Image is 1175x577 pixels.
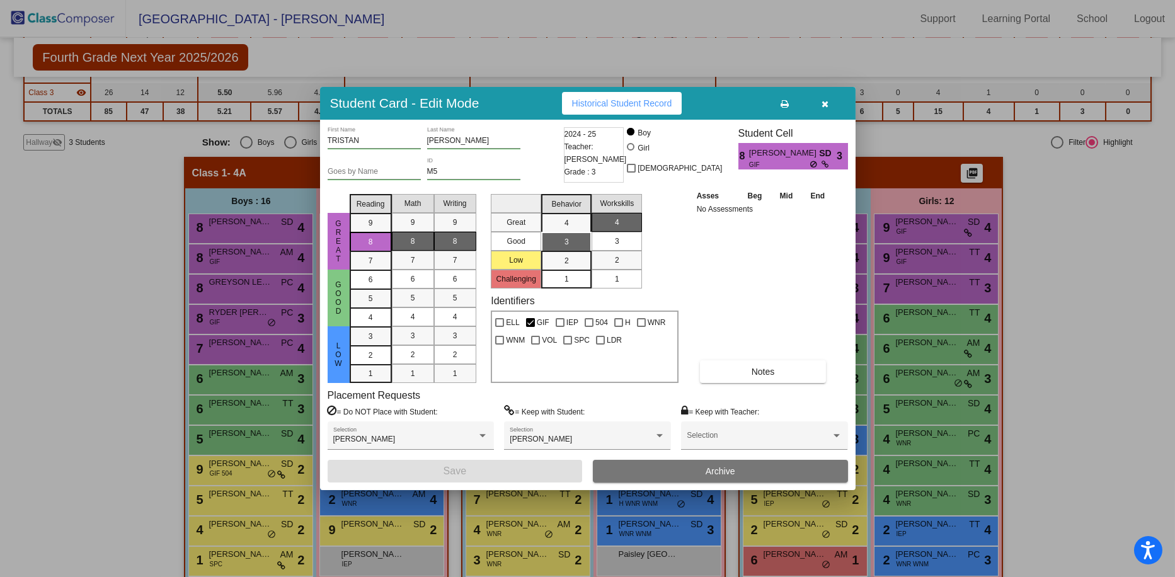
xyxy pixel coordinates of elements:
span: 1 [411,368,415,379]
span: Archive [706,466,735,476]
th: Beg [738,189,771,203]
span: 5 [411,292,415,304]
input: Enter ID [427,168,520,176]
span: SD [819,147,837,160]
span: 6 [411,273,415,285]
span: Low [333,341,344,368]
span: 8 [369,236,373,248]
span: VOL [542,333,557,348]
input: goes by name [328,168,421,176]
span: 3 [411,330,415,341]
span: 5 [453,292,457,304]
span: 3 [565,236,569,248]
span: 1 [565,273,569,285]
span: 2 [565,255,569,266]
span: 2 [615,254,619,266]
label: Identifiers [491,295,534,307]
span: 5 [369,293,373,304]
span: 3 [453,330,457,341]
span: 4 [453,311,457,323]
span: Historical Student Record [572,98,672,108]
span: Save [444,466,466,476]
span: SPC [574,333,590,348]
span: [DEMOGRAPHIC_DATA] [638,161,722,176]
label: = Keep with Student: [504,405,585,418]
span: 8 [453,236,457,247]
span: 2 [369,350,373,361]
span: 4 [565,217,569,229]
span: 3 [615,236,619,247]
span: 3 [369,331,373,342]
span: LDR [607,333,622,348]
span: 7 [369,255,373,266]
span: 2024 - 25 [565,128,597,140]
span: 3 [837,149,847,164]
span: 4 [369,312,373,323]
span: 7 [453,254,457,266]
span: Reading [357,198,385,210]
span: IEP [566,315,578,330]
label: = Do NOT Place with Student: [328,405,438,418]
span: 504 [595,315,608,330]
span: 6 [453,273,457,285]
span: 1 [615,273,619,285]
button: Archive [593,460,848,483]
span: WNM [506,333,525,348]
th: Mid [771,189,801,203]
span: Math [404,198,421,209]
span: Workskills [600,198,634,209]
label: = Keep with Teacher: [681,405,759,418]
span: Notes [752,367,775,377]
button: Historical Student Record [562,92,682,115]
span: Grade : 3 [565,166,596,178]
span: 9 [369,217,373,229]
td: No Assessments [694,203,834,215]
button: Save [328,460,583,483]
div: Girl [637,142,650,154]
span: 1 [453,368,457,379]
span: H [625,315,631,330]
span: Writing [443,198,466,209]
span: Good [333,280,344,316]
label: Placement Requests [328,389,421,401]
span: WNR [648,315,666,330]
span: [PERSON_NAME] [510,435,572,443]
span: Teacher: [PERSON_NAME] [565,140,627,166]
span: Behavior [552,198,582,210]
span: ELL [506,315,519,330]
span: 2 [453,349,457,360]
h3: Student Cell [738,127,848,139]
th: End [801,189,834,203]
span: 7 [411,254,415,266]
span: [PERSON_NAME] [749,147,819,160]
button: Notes [700,360,827,383]
span: GIF [749,160,810,169]
span: GIF [537,315,549,330]
span: Great [333,219,344,263]
h3: Student Card - Edit Mode [330,95,479,111]
span: 9 [411,217,415,228]
span: 2 [411,349,415,360]
span: 1 [369,368,373,379]
span: 9 [453,217,457,228]
span: [PERSON_NAME] [333,435,396,443]
span: 6 [369,274,373,285]
span: 4 [411,311,415,323]
div: Boy [637,127,651,139]
th: Asses [694,189,739,203]
span: 4 [615,217,619,228]
span: 8 [411,236,415,247]
span: 8 [738,149,749,164]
